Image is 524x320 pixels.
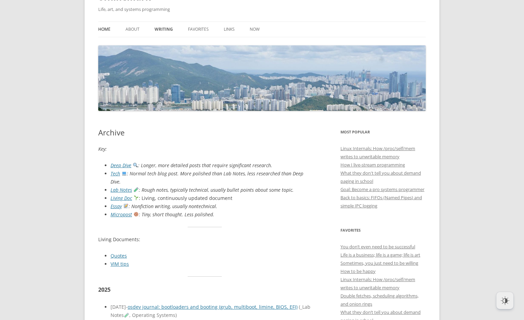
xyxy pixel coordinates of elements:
[111,210,311,219] li: : Tiny, short thought. Less polished.
[340,244,415,250] a: You don’t even need to be successful
[340,276,415,291] a: Linux Internals: How /proc/self/mem writes to unwritable memory
[340,170,421,184] a: What they don't tell you about demand paging in school
[126,22,140,37] a: About
[134,195,139,200] img: 🌱
[111,211,132,218] a: Micropost
[134,187,139,192] img: 🧪
[126,304,128,310] span: -
[111,304,128,310] span: [DATE]
[98,128,311,137] h1: Archive
[188,22,209,37] a: Favorites
[111,162,131,169] a: Deep Dive
[111,261,129,267] a: VIM tips
[111,195,132,201] a: Living Doc
[111,161,311,170] li: : Longer, more detailed posts that require significant research.
[340,186,424,192] a: Goal: Become a pro systems programmer
[111,170,120,177] a: Tech
[98,235,311,244] p: Living Documents:
[224,22,235,37] a: Links
[155,22,173,37] a: Writing
[133,163,138,168] img: 🔍
[340,194,422,209] a: Back to basics: FIFOs (Named Pipes) and simple IPC logging
[111,203,122,209] a: Essay
[340,226,426,234] h3: Favorites
[122,171,127,176] img: 💻
[98,146,107,152] em: Key:
[132,187,294,193] em: : Rough notes, typically technical, usually bullet points about some topic.
[175,312,177,318] span: )
[111,187,132,193] a: Lab Notes
[124,313,129,318] img: 🧪
[111,252,127,259] a: Quotes
[111,170,311,186] li: : Normal tech blog post. More polished than Lab Notes, less researched than Deep Dive.
[299,304,300,310] span: (
[250,22,260,37] a: Now
[340,128,426,136] h3: Most Popular
[123,204,128,208] img: 📝
[340,252,420,258] a: Life is a business; life is a game; life is art
[340,260,418,266] a: Sometimes, you just need to be willing
[111,194,311,202] li: : Living, continuously updated document
[340,268,376,274] a: How to be happy
[128,304,297,310] a: osdev journal: bootloaders and booting (grub, multiboot, limine, BIOS, EFI)
[98,285,311,295] h3: 2025
[98,45,426,111] img: offlinemark
[340,162,405,168] a: How I live-stream programming
[98,5,426,13] h2: Life, art, and systems programming
[111,202,311,210] li: : Nonfiction writing, usually nontechnical.
[340,293,419,307] a: Double fetches, scheduling algorithms, and onion rings
[98,22,111,37] a: Home
[340,145,415,160] a: Linux Internals: How /proc/self/mem writes to unwritable memory
[134,212,139,217] img: 🍪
